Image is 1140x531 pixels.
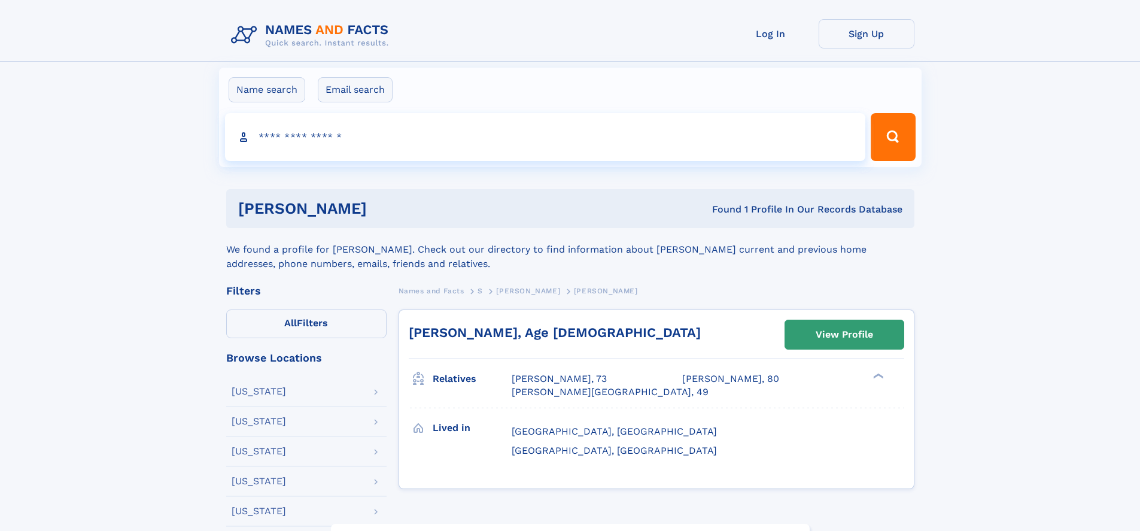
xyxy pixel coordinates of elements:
[232,387,286,396] div: [US_STATE]
[819,19,914,48] a: Sign Up
[539,203,902,216] div: Found 1 Profile In Our Records Database
[226,286,387,296] div: Filters
[785,320,904,349] a: View Profile
[232,447,286,456] div: [US_STATE]
[433,369,512,389] h3: Relatives
[318,77,393,102] label: Email search
[225,113,866,161] input: search input
[229,77,305,102] label: Name search
[682,372,779,386] a: [PERSON_NAME], 80
[870,372,884,380] div: ❯
[284,317,297,329] span: All
[226,19,399,51] img: Logo Names and Facts
[512,386,709,399] a: [PERSON_NAME][GEOGRAPHIC_DATA], 49
[226,353,387,363] div: Browse Locations
[226,310,387,338] label: Filters
[871,113,915,161] button: Search Button
[226,228,914,271] div: We found a profile for [PERSON_NAME]. Check out our directory to find information about [PERSON_N...
[399,283,464,298] a: Names and Facts
[723,19,819,48] a: Log In
[512,372,607,386] a: [PERSON_NAME], 73
[478,283,483,298] a: S
[478,287,483,295] span: S
[232,506,286,516] div: [US_STATE]
[496,283,560,298] a: [PERSON_NAME]
[232,417,286,426] div: [US_STATE]
[433,418,512,438] h3: Lived in
[512,426,717,437] span: [GEOGRAPHIC_DATA], [GEOGRAPHIC_DATA]
[574,287,638,295] span: [PERSON_NAME]
[232,477,286,486] div: [US_STATE]
[409,325,701,340] a: [PERSON_NAME], Age [DEMOGRAPHIC_DATA]
[816,321,873,348] div: View Profile
[512,445,717,456] span: [GEOGRAPHIC_DATA], [GEOGRAPHIC_DATA]
[496,287,560,295] span: [PERSON_NAME]
[238,201,540,216] h1: [PERSON_NAME]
